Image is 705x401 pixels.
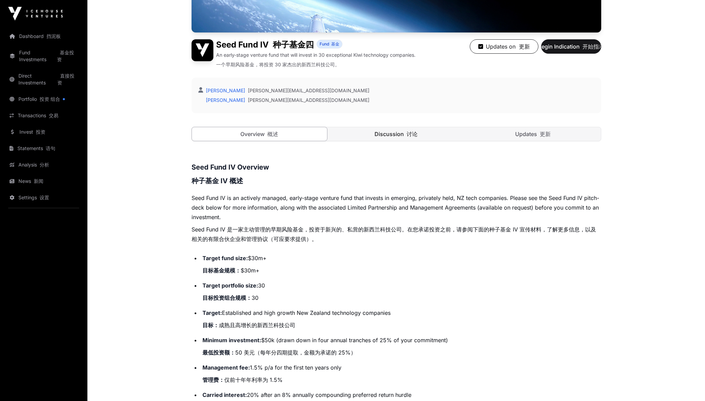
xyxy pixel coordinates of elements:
[320,41,339,47] span: Fund
[202,294,252,301] strong: 目标投资组合规模：
[202,376,224,383] strong: 管理费：
[5,45,82,67] a: Fund Investments 基金投资
[5,141,82,156] a: Statements 语句
[273,40,314,50] font: 种子基金四
[8,7,63,21] img: Icehouse Ventures Logo
[46,145,55,151] font: 语句
[5,190,82,205] a: Settings 设置
[200,308,601,333] li: Established and high growth New Zealand technology companies
[46,33,61,39] font: 挡泥板
[5,29,82,44] a: Dashboard 挡泥板
[202,376,283,383] font: 仅前十年年利率为 1.5%
[200,363,601,387] li: 1.5% p/a for the first ten years only
[202,322,219,329] strong: 目标：
[202,364,250,371] strong: Management fee:
[192,177,243,185] font: 种子基金 IV 概述
[202,349,356,356] font: 50 美元（每年分四期提取，金额为承诺的 25%）
[202,294,258,301] font: 30
[36,129,45,135] font: 投资
[202,267,259,274] font: $30m+
[5,174,82,189] a: News 新闻
[192,162,601,189] h3: Seed Fund IV Overview
[216,39,314,50] h1: Seed Fund IV
[49,112,58,118] font: 交易
[192,127,601,141] nav: Tabs
[267,131,278,137] font: 概述
[200,253,601,278] li: $30m+
[5,108,82,123] a: Transactions 交易
[202,267,241,274] strong: 目标基金规模：
[34,178,43,184] font: 新闻
[582,43,604,50] font: 开始指示
[202,255,248,262] strong: Target fund size:
[202,309,222,316] strong: Target:
[671,368,705,401] iframe: Chat Widget
[5,124,82,139] a: Invest 投资
[192,226,596,242] font: Seed Fund IV 是一家主动管理的早期风险基金，投资于新兴的、私营的新西兰科技公司。在您承诺投资之前，请参阅下面的种子基金 IV 宣传材料，了解更多信息，以及相关的有限合伙企业和管理协议...
[328,127,464,141] a: Discussion 讨论
[5,157,82,172] a: Analysis 分析
[5,68,82,90] a: Direct Investments 直接投资
[200,335,601,360] li: $50k (drawn down in four annual tranches of 25% of your commitment)
[538,42,604,51] span: Begin Indication
[519,43,530,50] font: 更新
[205,97,245,103] a: [PERSON_NAME]
[205,88,245,93] a: [PERSON_NAME]
[202,282,258,289] strong: Target portfolio size:
[200,281,601,305] li: 30
[541,39,601,54] button: Begin Indication
[40,195,49,200] font: 设置
[540,131,551,137] font: 更新
[465,127,601,141] a: Updates 更新
[192,193,601,246] p: Seed Fund IV is an actively managed, early-stage venture fund that invests in emerging, privately...
[248,87,369,94] a: [PERSON_NAME][EMAIL_ADDRESS][DOMAIN_NAME]
[192,39,213,61] img: Seed Fund IV
[192,127,328,141] a: Overview 概述
[216,62,340,67] font: 一个早期风险基金，将投资 30 家杰出的新西兰科技公司。
[407,131,418,137] font: 讨论
[202,391,247,398] strong: Carried interest:
[5,92,82,107] a: Portfolio 投资 组合
[40,162,49,168] font: 分析
[40,96,60,102] font: 投资 组合
[57,73,74,85] font: 直接投资
[331,41,339,46] font: 基金
[202,349,235,356] strong: 最低投资额：
[470,39,538,54] button: Updates on 更新
[202,337,261,344] strong: Minimum investment:
[216,52,415,71] p: An early-stage venture fund that will invest in 30 exceptional Kiwi technology companies.
[541,46,601,53] a: Begin Indication
[57,50,74,62] font: 基金投资
[248,97,369,104] a: [PERSON_NAME][EMAIL_ADDRESS][DOMAIN_NAME]
[202,322,295,329] font: 成熟且高增长的新西兰科技公司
